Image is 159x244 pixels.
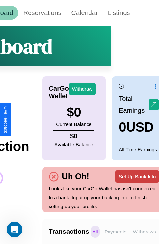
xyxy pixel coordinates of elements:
[49,85,69,100] h4: CarGo Wallet
[7,222,22,237] iframe: Intercom live chat
[3,106,8,133] div: Give Feedback
[115,170,159,183] button: Set Up Bank Info
[131,226,157,238] p: Withdraws
[54,133,93,140] h4: $ 0
[103,6,135,20] a: Listings
[119,93,149,116] p: Total Earnings
[54,140,93,149] p: Available Balance
[49,228,89,235] h4: Transactions
[18,6,67,20] a: Reservations
[103,226,128,238] p: Payments
[67,6,103,20] a: Calendar
[69,83,96,95] button: Withdraw
[91,226,100,238] p: All
[56,120,91,129] p: Current Balance
[56,105,91,120] h3: $ 0
[119,120,159,134] h3: 0 USD
[119,145,159,154] p: All Time Earnings
[59,172,92,181] h4: Uh Oh!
